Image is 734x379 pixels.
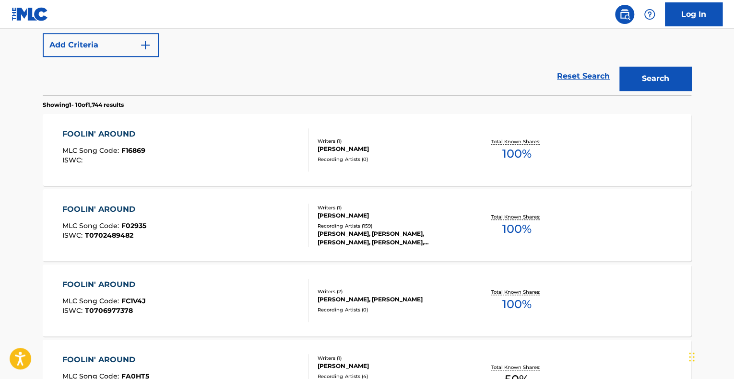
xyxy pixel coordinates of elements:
div: Writers ( 1 ) [318,204,462,211]
a: Reset Search [552,66,615,87]
a: Log In [665,2,722,26]
img: MLC Logo [12,7,48,21]
div: [PERSON_NAME] [318,145,462,153]
a: FOOLIN' AROUNDMLC Song Code:F16869ISWC:Writers (1)[PERSON_NAME]Recording Artists (0)Total Known S... [43,114,691,186]
span: ISWC : [62,306,85,315]
span: T0706977378 [85,306,133,315]
div: Recording Artists ( 0 ) [318,156,462,163]
span: ISWC : [62,231,85,240]
div: Writers ( 1 ) [318,355,462,362]
div: [PERSON_NAME], [PERSON_NAME], [PERSON_NAME], [PERSON_NAME], [PERSON_NAME] [318,230,462,247]
iframe: Chat Widget [686,333,734,379]
a: FOOLIN' AROUNDMLC Song Code:FC1V4JISWC:T0706977378Writers (2)[PERSON_NAME], [PERSON_NAME]Recordin... [43,264,691,336]
span: 100 % [502,220,531,238]
div: FOOLIN' AROUND [62,354,149,366]
span: MLC Song Code : [62,221,121,230]
p: Showing 1 - 10 of 1,744 results [43,101,124,109]
div: FOOLIN' AROUND [62,128,145,140]
div: Recording Artists ( 0 ) [318,306,462,313]
p: Total Known Shares: [491,213,542,220]
span: 100 % [502,296,531,313]
button: Add Criteria [43,33,159,57]
div: FOOLIN' AROUND [62,204,146,215]
p: Total Known Shares: [491,288,542,296]
span: F02935 [121,221,146,230]
span: 100 % [502,145,531,162]
span: ISWC : [62,156,85,164]
span: MLC Song Code : [62,297,121,305]
span: T0702489482 [85,231,133,240]
div: Help [640,5,659,24]
span: F16869 [121,146,145,155]
img: search [619,9,630,20]
p: Total Known Shares: [491,138,542,145]
div: Writers ( 2 ) [318,288,462,295]
div: [PERSON_NAME] [318,362,462,370]
span: MLC Song Code : [62,146,121,155]
a: FOOLIN' AROUNDMLC Song Code:F02935ISWC:T0702489482Writers (1)[PERSON_NAME]Recording Artists (159)... [43,189,691,261]
div: [PERSON_NAME], [PERSON_NAME] [318,295,462,304]
div: Drag [689,343,695,371]
img: 9d2ae6d4665cec9f34b9.svg [140,39,151,51]
div: [PERSON_NAME] [318,211,462,220]
div: FOOLIN' AROUND [62,279,146,290]
img: help [644,9,655,20]
a: Public Search [615,5,634,24]
div: Recording Artists ( 159 ) [318,222,462,230]
button: Search [619,67,691,91]
span: FC1V4J [121,297,146,305]
div: Writers ( 1 ) [318,138,462,145]
p: Total Known Shares: [491,364,542,371]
